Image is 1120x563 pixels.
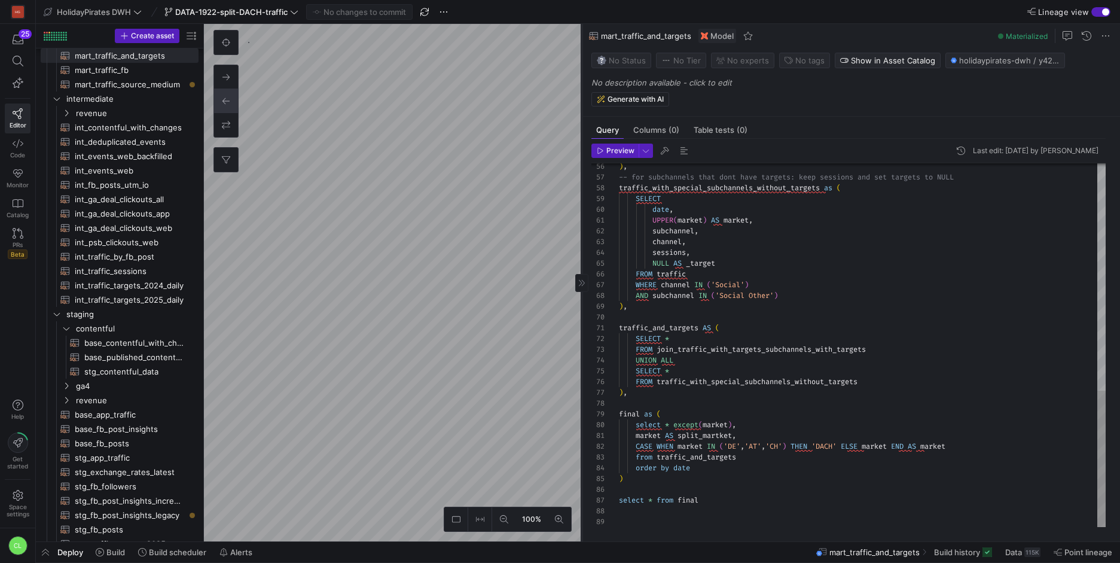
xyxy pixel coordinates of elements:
div: 86 [591,484,605,495]
span: ) [782,442,786,451]
div: Press SPACE to select this row. [41,149,199,163]
span: Beta [8,249,28,259]
div: 78 [591,398,605,409]
span: final [619,409,640,419]
a: Spacesettings [5,485,30,523]
span: int_events_web​​​​​​​​​​ [75,164,185,178]
span: ) [728,420,732,430]
div: 65 [591,258,605,269]
span: FROM [636,269,652,279]
div: Press SPACE to select this row. [41,92,199,106]
span: FROM [636,345,652,354]
span: sessions [652,248,686,257]
span: ( [698,420,703,430]
button: No experts [711,53,774,68]
a: stg_fb_posts​​​​​​​​​​ [41,522,199,537]
span: subchannel [652,291,694,300]
span: (0) [737,126,747,134]
div: Press SPACE to select this row. [41,249,199,264]
span: IN [694,280,703,290]
span: HolidayPirates DWH [57,7,131,17]
a: stg_exchange_rates_latest​​​​​​​​​​ [41,465,199,479]
span: SELECT [636,194,661,203]
div: Press SPACE to select this row. [41,163,199,178]
span: Query [596,126,619,134]
span: No tags [795,56,825,65]
div: Last edit: [DATE] by [PERSON_NAME] [973,147,1098,155]
div: 72 [591,333,605,344]
span: market [678,215,703,225]
div: 59 [591,193,605,204]
button: holidaypirates-dwh / y42_holidaypirates_dwh_DATA_1922_split_DACH_traffic / mart_traffic_and_targets [945,53,1065,68]
span: , [623,302,627,311]
span: int_psb_clickouts_web​​​​​​​​​​ [75,236,185,249]
div: Press SPACE to select this row. [41,494,199,508]
div: Press SPACE to select this row. [41,206,199,221]
span: IN [707,442,715,451]
span: AS [703,323,711,333]
a: mart_traffic_source_medium​​​​​​​​​​ [41,77,199,92]
span: int_ga_deal_clickouts_web​​​​​​​​​​ [75,221,185,235]
div: 81 [591,430,605,441]
span: stg_fb_posts​​​​​​​​​​ [75,523,185,537]
div: Press SPACE to select this row. [41,278,199,293]
span: Catalog [7,211,29,218]
span: ( [673,215,678,225]
div: Press SPACE to select this row. [41,465,199,479]
div: Press SPACE to select this row. [41,178,199,192]
span: 'Social Other' [715,291,774,300]
div: 74 [591,355,605,366]
div: Press SPACE to select this row. [41,336,199,350]
span: channel [661,280,690,290]
div: 83 [591,452,605,462]
span: AS [665,431,673,440]
span: stg_fb_followers​​​​​​​​​​ [75,480,185,494]
span: Editor [10,121,26,129]
span: DATA-1922-split-DACH-traffic [175,7,288,17]
span: traffic [657,269,686,279]
span: No expert s [727,56,769,65]
span: Create asset [131,32,174,40]
span: ( [657,409,661,419]
div: Press SPACE to select this row. [41,135,199,149]
a: int_traffic_sessions​​​​​​​​​​ [41,264,199,278]
span: Build scheduler [149,547,206,557]
div: 76 [591,376,605,387]
a: stg_app_traffic​​​​​​​​​​ [41,451,199,465]
div: 60 [591,204,605,215]
div: 70 [591,312,605,322]
div: 69 [591,301,605,312]
span: ) [774,291,778,300]
span: , [740,442,744,451]
div: Press SPACE to select this row. [41,422,199,436]
a: mart_traffic_and_targets​​​​​​​​​​ [41,48,199,63]
div: 61 [591,215,605,226]
a: int_ga_deal_clickouts_web​​​​​​​​​​ [41,221,199,235]
a: int_events_web_backfilled​​​​​​​​​​ [41,149,199,163]
span: mart_traffic_and_targets [829,547,920,557]
div: Press SPACE to select this row. [41,77,199,92]
div: 25 [19,29,32,39]
span: int_traffic_targets_2025_daily​​​​​​​​​​ [75,293,185,307]
div: 88 [591,506,605,516]
span: 'CH' [765,442,782,451]
button: Alerts [214,542,258,562]
span: subchannel [652,226,694,236]
span: Columns [633,126,679,134]
a: int_psb_clickouts_web​​​​​​​​​​ [41,235,199,249]
span: staging [66,308,197,321]
span: , [694,226,698,236]
div: 63 [591,236,605,247]
span: AND [636,291,648,300]
div: 85 [591,473,605,484]
div: 68 [591,290,605,301]
span: traffic_with_special_subchannels_without_targets [657,377,857,387]
span: int_deduplicated_events​​​​​​​​​​ [75,135,185,149]
a: Catalog [5,193,30,223]
a: base_published_contentful​​​​​​​​​​ [41,350,199,364]
button: Generate with AI [591,92,669,106]
button: No statusNo Status [591,53,651,68]
div: Press SPACE to select this row. [41,393,199,407]
span: ( [719,442,724,451]
span: , [732,420,736,430]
